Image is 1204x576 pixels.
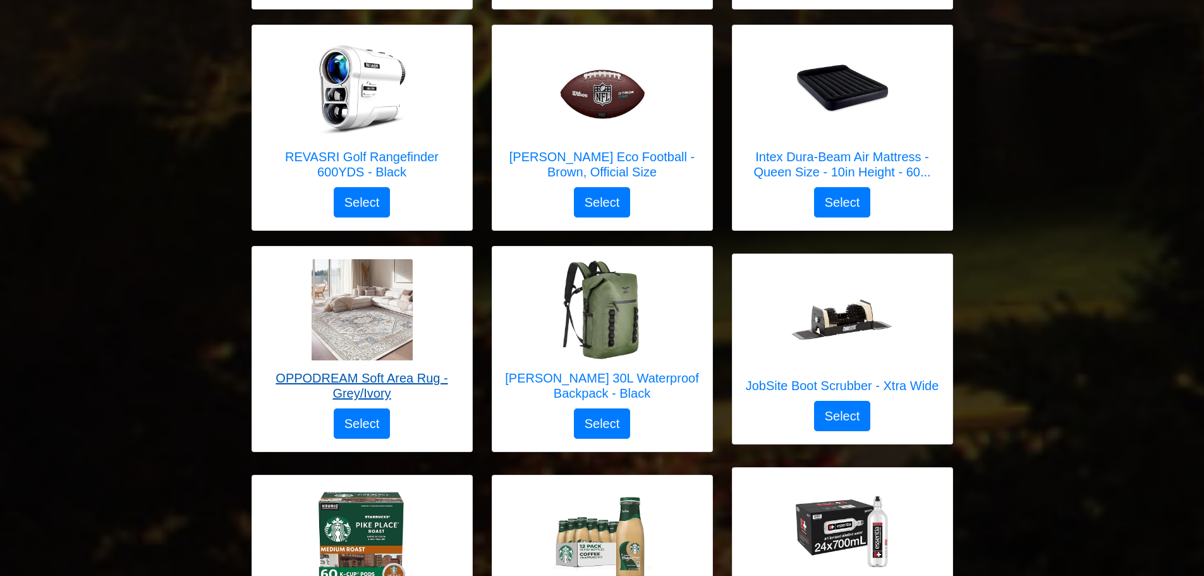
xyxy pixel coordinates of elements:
img: WILSON Eco Football - Brown, Official Size [552,38,653,139]
img: JobSite Boot Scrubber - Xtra Wide [791,267,892,368]
img: OPPODREAM Soft Area Rug - Grey/Ivory [312,259,413,360]
h5: Intex Dura-Beam Air Mattress - Queen Size - 10in Height - 60... [745,149,940,180]
h5: [PERSON_NAME] Eco Football - Brown, Official Size [505,149,700,180]
button: Select [574,408,631,439]
a: WILSON Eco Football - Brown, Official Size [PERSON_NAME] Eco Football - Brown, Official Size [505,38,700,187]
h5: REVASRI Golf Rangefinder 600YDS - Black [265,149,459,180]
button: Select [574,187,631,218]
img: REVASRI Golf Rangefinder 600YDS - Black [312,38,413,139]
img: Intex Dura-Beam Air Mattress - Queen Size - 10in Height - 600lb Capacity [792,38,893,139]
a: REVASRI Golf Rangefinder 600YDS - Black REVASRI Golf Rangefinder 600YDS - Black [265,38,459,187]
button: Select [814,187,871,218]
a: OPPODREAM Soft Area Rug - Grey/Ivory OPPODREAM Soft Area Rug - Grey/Ivory [265,259,459,408]
button: Select [334,187,391,218]
a: JobSite Boot Scrubber - Xtra Wide JobSite Boot Scrubber - Xtra Wide [746,267,939,401]
img: MIER 30L Waterproof Backpack - Black [552,259,653,360]
h5: OPPODREAM Soft Area Rug - Grey/Ivory [265,371,459,401]
button: Select [334,408,391,439]
button: Select [814,401,871,431]
a: MIER 30L Waterproof Backpack - Black [PERSON_NAME] 30L Waterproof Backpack - Black [505,259,700,408]
h5: JobSite Boot Scrubber - Xtra Wide [746,378,939,393]
a: Intex Dura-Beam Air Mattress - Queen Size - 10in Height - 600lb Capacity Intex Dura-Beam Air Matt... [745,38,940,187]
h5: [PERSON_NAME] 30L Waterproof Backpack - Black [505,371,700,401]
